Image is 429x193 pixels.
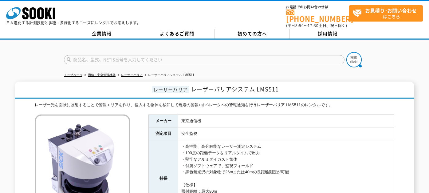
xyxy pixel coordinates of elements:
p: 日々進化する計測技術と多種・多様化するニーズにレンタルでお応えします。 [6,21,141,25]
a: 企業情報 [64,29,139,38]
th: メーカー [149,115,178,127]
div: レーザー光を面状に照射することで警報エリアを作り、侵入する物体を検知して現場の警報+オペレータへの警報通知を行うレーザーバリア LMS511のレンタルです。 [35,102,394,108]
a: 採用情報 [290,29,365,38]
a: 初めての方へ [214,29,290,38]
a: お見積り･お問い合わせはこちら [349,5,423,22]
span: レーザーバリア [152,86,189,93]
strong: お見積り･お問い合わせ [365,7,417,14]
span: 8:50 [295,23,304,28]
span: レーザーバリアシステム LMS511 [191,85,279,93]
span: はこちら [352,6,423,21]
th: 測定項目 [149,127,178,140]
span: 17:30 [308,23,319,28]
img: btn_search.png [346,52,362,67]
td: 東京通信機 [178,115,394,127]
span: (平日 ～ 土日、祝日除く) [286,23,347,28]
a: レーザーバリア [121,73,143,77]
li: レーザーバリアシステム LMS511 [144,72,194,78]
span: お電話でのお問い合わせは [286,5,349,9]
a: よくあるご質問 [139,29,214,38]
a: 通信・安全管理機器 [88,73,116,77]
a: [PHONE_NUMBER] [286,10,349,22]
a: トップページ [64,73,82,77]
td: 安全監視 [178,127,394,140]
input: 商品名、型式、NETIS番号を入力してください [64,55,344,64]
span: 初めての方へ [238,30,267,37]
